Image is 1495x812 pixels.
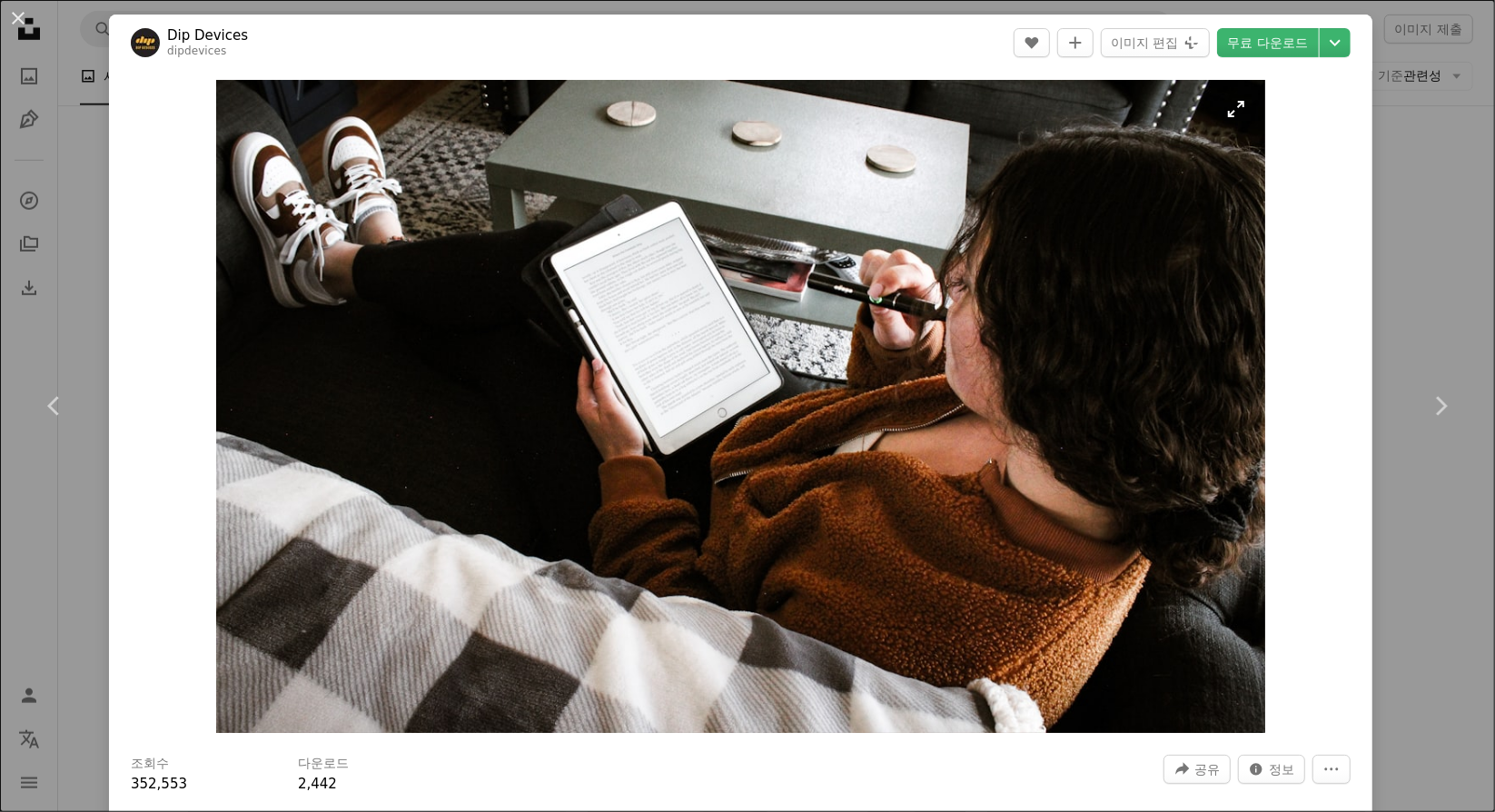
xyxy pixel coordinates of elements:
button: 이 이미지 관련 통계 [1238,755,1305,784]
button: 이 이미지 공유 [1163,755,1231,784]
button: 이미지 편집 [1101,28,1209,57]
span: 2,442 [298,776,337,792]
button: 컬렉션에 추가 [1057,28,1094,57]
button: 이 이미지 확대 [216,80,1264,733]
a: dipdevices [167,45,226,57]
a: Dip Devices [167,26,248,45]
a: 무료 다운로드 [1217,28,1319,57]
a: 다음 [1386,319,1495,493]
span: 공유 [1194,756,1220,783]
button: 좋아요 [1014,28,1050,57]
img: Dip Devices의 프로필로 이동 [131,28,160,57]
span: 352,553 [131,776,187,792]
button: 다운로드 크기 선택 [1320,28,1351,57]
h3: 조회수 [131,755,169,773]
button: 더 많은 작업 [1312,755,1351,784]
span: 정보 [1269,756,1294,783]
h3: 다운로드 [298,755,349,773]
img: 태블릿과 노트북으로 소파에 앉아있는 사람 [216,80,1264,733]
